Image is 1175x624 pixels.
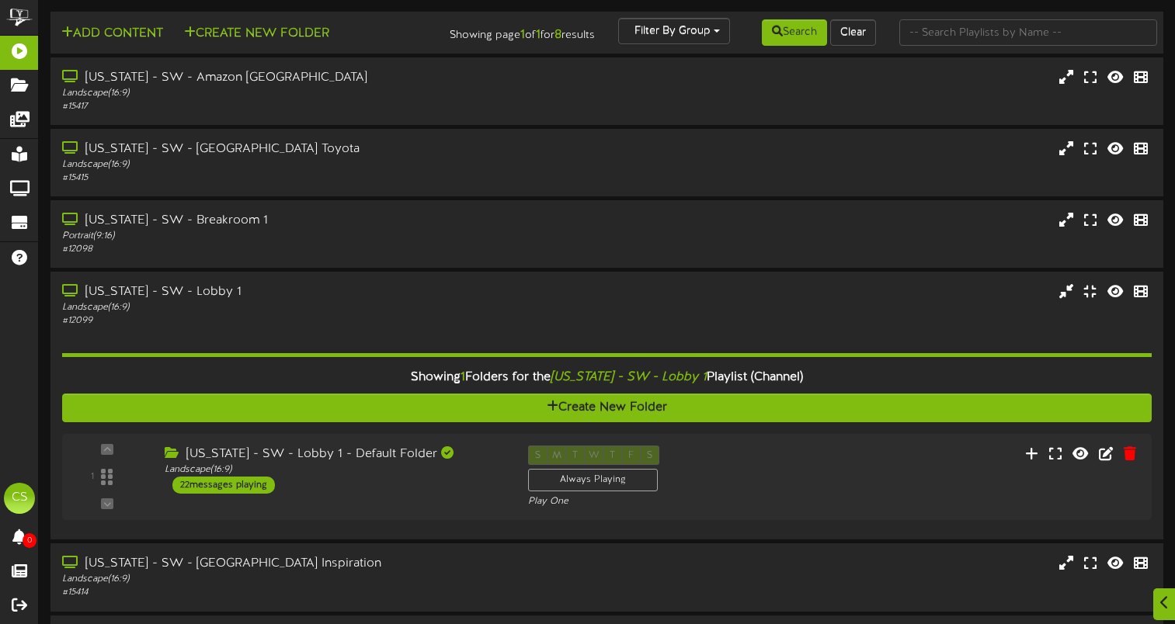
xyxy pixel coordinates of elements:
div: CS [4,483,35,514]
button: Create New Folder [179,24,334,43]
div: # 15414 [62,586,502,599]
button: Search [762,19,827,46]
input: -- Search Playlists by Name -- [899,19,1157,46]
div: # 15415 [62,172,502,185]
span: 1 [461,370,465,384]
div: Landscape ( 16:9 ) [62,573,502,586]
div: [US_STATE] - SW - Breakroom 1 [62,212,502,230]
span: 0 [23,533,37,548]
div: [US_STATE] - SW - Lobby 1 [62,283,502,301]
div: Showing Folders for the Playlist (Channel) [50,361,1163,394]
div: Landscape ( 16:9 ) [62,87,502,100]
button: Clear [830,19,876,46]
button: Filter By Group [618,18,730,44]
strong: 1 [536,28,541,42]
div: 22 messages playing [172,477,275,494]
div: Always Playing [528,469,658,491]
div: # 15417 [62,100,502,113]
div: [US_STATE] - SW - [GEOGRAPHIC_DATA] Inspiration [62,555,502,573]
strong: 8 [554,28,561,42]
div: # 12099 [62,314,502,328]
div: Showing page of for results [419,18,607,44]
button: Add Content [57,24,168,43]
button: Create New Folder [62,393,1152,422]
div: Landscape ( 16:9 ) [62,158,502,172]
div: [US_STATE] - SW - [GEOGRAPHIC_DATA] Toyota [62,140,502,158]
div: # 12098 [62,243,502,256]
div: Landscape ( 16:9 ) [165,463,505,477]
i: [US_STATE] - SW - Lobby 1 [551,370,707,384]
div: Play One [528,495,777,508]
div: [US_STATE] - SW - Amazon [GEOGRAPHIC_DATA] [62,69,502,87]
div: Portrait ( 9:16 ) [62,230,502,243]
div: [US_STATE] - SW - Lobby 1 - Default Folder [165,445,505,463]
div: Landscape ( 16:9 ) [62,301,502,314]
strong: 1 [520,28,525,42]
